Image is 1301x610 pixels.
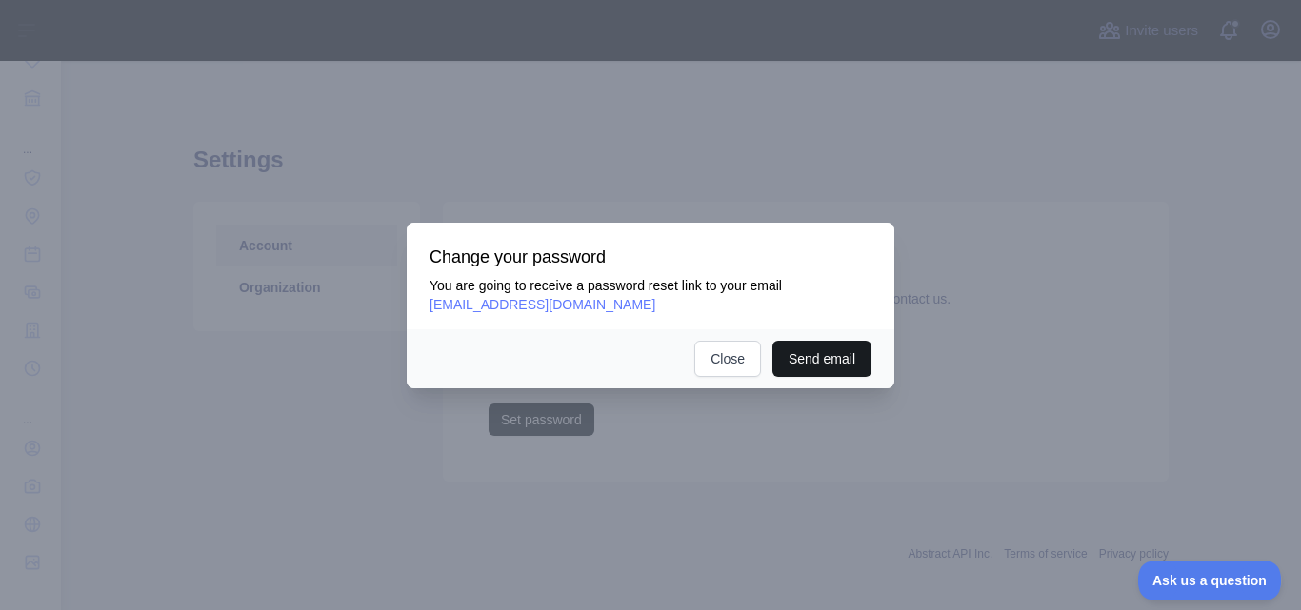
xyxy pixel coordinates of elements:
p: You are going to receive a password reset link to your email [430,276,871,314]
button: Send email [772,341,871,377]
button: Close [694,341,761,377]
span: [EMAIL_ADDRESS][DOMAIN_NAME] [430,297,655,312]
iframe: Toggle Customer Support [1138,561,1282,600]
h3: Change your password [430,246,871,268]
